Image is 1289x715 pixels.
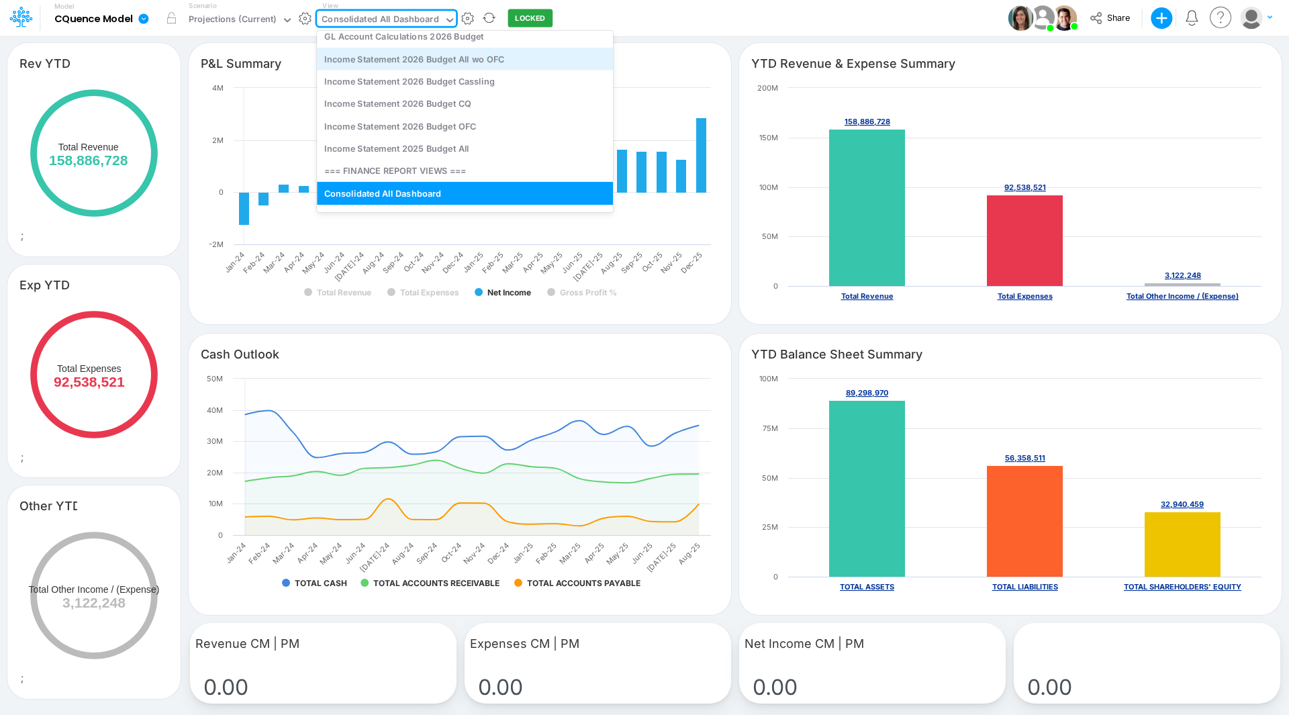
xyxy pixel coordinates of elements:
text: [DATE]-25 [571,250,604,283]
text: Jan-25 [461,250,485,275]
text: 40M [207,406,223,415]
div: === FINANCE REPORT VIEWS === [317,160,613,182]
input: Type a title here [19,271,86,298]
text: Mar-24 [261,250,286,275]
div: Income Statement 2025 Budget All [317,138,613,160]
text: 0 [773,572,778,581]
div: Income Statement 2026 Budget All wo OFC [317,48,613,70]
text: 25M [762,522,778,532]
text: Jan-24 [222,250,247,275]
text: Total Expenses [997,291,1052,301]
text: Sep-25 [619,250,644,275]
text: Aug-24 [360,250,386,277]
label: Scenario [189,1,216,11]
text: 50M [762,232,778,241]
div: Income Statement 2026 Budget CQ [317,93,613,115]
input: Type a title here [751,49,1138,77]
text: 50M [762,473,778,483]
div: ; [7,524,181,698]
text: Feb-24 [247,540,272,565]
text: Dec-25 [679,250,704,275]
span: 0.00 [1027,674,1078,700]
text: [DATE]-24 [333,250,366,283]
text: May-25 [539,250,565,277]
input: Type a title here [751,340,1138,367]
text: 0 [773,281,778,291]
span: 0.00 [478,674,528,700]
text: Net Income [487,287,531,297]
text: Jan-24 [224,540,248,565]
input: Type a title here [200,340,587,367]
div: GL Account Calculations 2026 Budget [317,26,613,48]
span: 0.00 [753,674,803,700]
span: 0.00 [203,674,254,700]
input: Type a title here [19,49,86,77]
button: LOCKED [508,9,553,28]
text: [DATE]-25 [645,540,678,573]
text: 150M [759,133,778,142]
text: Feb-25 [480,250,505,275]
text: 30M [207,436,223,446]
text: 20M [207,468,223,477]
img: User Image Icon [1028,3,1058,33]
text: Jun-25 [629,540,654,565]
tspan: 32,940,459 [1161,499,1204,509]
text: Jun-24 [321,250,346,275]
text: 10M [209,499,223,508]
label: Model [54,3,75,11]
tspan: 89,298,970 [846,388,888,397]
div: Income Statement Consolidated All Summary (Bank) [317,205,613,227]
text: 200M [757,83,778,93]
div: Consolidated All Dashboard [317,182,613,204]
text: Aug-24 [389,540,416,567]
text: TOTAL ASSETS [840,582,894,591]
text: -2M [209,240,224,249]
text: Feb-24 [242,250,267,275]
text: Apr-24 [295,540,320,565]
text: 0 [219,187,224,197]
text: TOTAL SHAREHOLDERS' EQUITY [1124,582,1241,591]
text: 50M [207,374,223,383]
a: Notifications [1184,10,1200,26]
label: View [322,1,338,11]
text: TOTAL LIABILITIES [992,582,1057,591]
tspan: 92,538,521 [1004,183,1046,192]
text: Dec-24 [440,250,465,275]
button: Share [1084,8,1139,29]
text: May-25 [604,540,630,567]
text: Total Revenue [317,287,371,297]
text: Mar-25 [500,250,525,275]
text: Apr-24 [282,250,307,275]
text: Mar-25 [557,540,582,565]
text: Jan-25 [510,540,535,565]
text: Apr-25 [520,250,545,275]
text: Jun-25 [560,250,585,275]
text: Nov-24 [420,250,446,276]
text: 100M [759,183,778,192]
div: Income Statement 2026 Budget OFC [317,115,613,137]
text: Sep-24 [381,250,405,275]
img: User Image Icon [1052,5,1078,31]
tspan: 3,122,248 [1165,271,1201,280]
text: Total Other Income / (Expense) [1127,291,1239,301]
text: TOTAL ACCOUNTS PAYABLE [527,578,640,588]
text: Dec-24 [486,540,511,565]
text: Nov-24 [461,540,487,566]
text: May-24 [318,540,344,567]
text: May-24 [300,250,326,277]
div: Income Statement 2026 Budget Cassling [317,70,613,92]
input: Type a title here [200,49,587,77]
img: User Image Icon [1008,5,1034,31]
text: 75M [763,424,778,433]
text: Gross Profit % [560,287,617,297]
div: Consolidated All Dashboard [322,13,439,28]
tspan: 56,358,511 [1005,453,1045,463]
text: 4M [212,83,224,93]
text: Aug-25 [676,540,702,567]
text: Jun-24 [342,540,367,565]
text: Oct-24 [401,250,426,275]
text: 100M [759,374,778,383]
text: Feb-25 [534,540,559,565]
text: TOTAL CASH [295,578,347,588]
text: Oct-25 [640,250,665,275]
